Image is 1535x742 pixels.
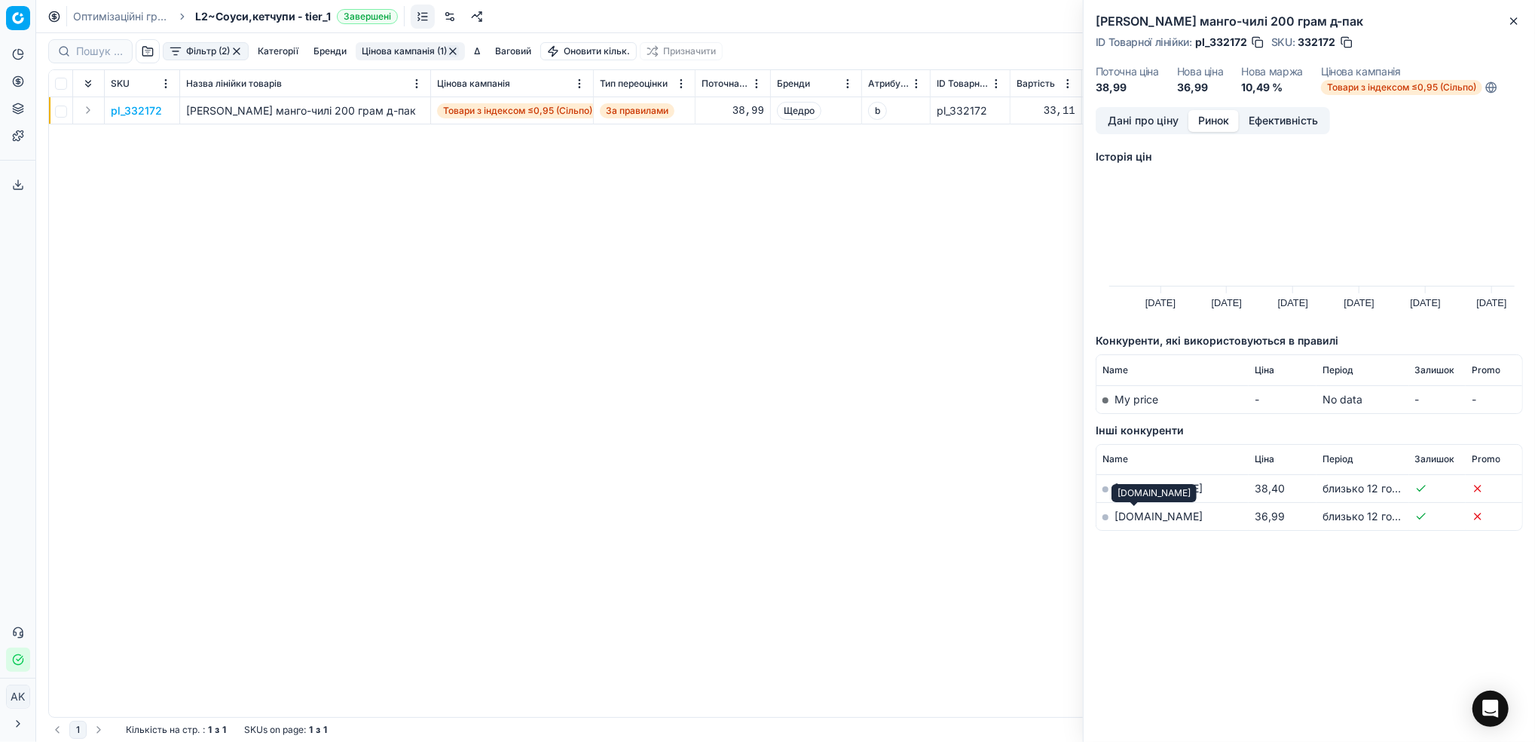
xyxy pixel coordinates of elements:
h2: [PERSON_NAME] манго-чилі 200 грам д-пак [1096,12,1523,30]
button: Категорії [252,42,304,60]
span: 38,40 [1255,482,1285,495]
strong: з [316,724,320,736]
span: Цінова кампанія [437,78,510,90]
button: Go to next page [90,721,108,739]
input: Пошук по SKU або назві [76,44,123,59]
button: Фільтр (2) [163,42,249,60]
span: Щедро [777,102,821,120]
span: ID Товарної лінійки : [1096,37,1192,48]
span: близько 12 годин тому [1322,510,1439,523]
span: Період [1322,364,1353,376]
span: 36,99 [1255,510,1285,523]
span: Залишок [1415,364,1455,376]
strong: 1 [208,724,212,736]
nav: pagination [48,721,108,739]
span: 332172 [1298,35,1336,50]
button: Δ [468,42,486,60]
span: Період [1322,453,1353,465]
a: [DOMAIN_NAME] [1115,482,1203,495]
span: Promo [1472,364,1500,376]
strong: 1 [309,724,313,736]
div: 38,99 [702,103,764,118]
strong: 1 [323,724,327,736]
dt: Нова ціна [1177,66,1224,77]
a: [DOMAIN_NAME] [1115,510,1203,523]
dd: 10,49 % [1242,80,1304,95]
span: Кількість на стр. [126,724,200,736]
span: Товари з індексом ≤0,95 (Сільпо) [437,103,598,118]
td: - [1409,385,1466,413]
div: [DOMAIN_NAME] [1111,484,1197,502]
dt: Цінова кампанія [1321,66,1497,77]
text: [DATE] [1411,297,1441,308]
span: Бренди [777,78,810,90]
h5: Конкуренти, які використовуються в правилі [1096,333,1523,348]
span: pl_332172 [1195,35,1247,50]
span: b [868,102,887,120]
span: L2~Соуси,кетчупи - tier_1 [195,9,331,24]
span: За правилами [600,103,674,118]
span: близько 12 годин тому [1322,482,1439,495]
text: [DATE] [1344,297,1374,308]
span: ID Товарної лінійки [937,78,989,90]
button: Expand all [79,75,97,93]
button: Дані про ціну [1098,110,1188,132]
button: AK [6,685,30,709]
span: AK [7,685,29,708]
td: - [1249,385,1316,413]
span: Promo [1472,453,1500,465]
h5: Інші конкуренти [1096,423,1523,438]
span: Поточна ціна [702,78,749,90]
div: pl_332172 [937,103,1004,118]
span: Назва лінійки товарів [186,78,282,90]
span: Name [1102,364,1128,376]
button: Цінова кампанія (1) [356,42,465,60]
td: No data [1316,385,1409,413]
div: [PERSON_NAME] манго-чилі 200 грам д-пак [186,103,424,118]
span: SKU : [1271,37,1295,48]
text: [DATE] [1278,297,1308,308]
span: Атрибут товару [868,78,909,90]
span: Залишок [1415,453,1455,465]
td: - [1466,385,1522,413]
button: 1 [69,721,87,739]
dd: 36,99 [1177,80,1224,95]
button: Ваговий [489,42,537,60]
span: SKU [111,78,130,90]
text: [DATE] [1145,297,1176,308]
button: Призначити [640,42,723,60]
button: Бренди [307,42,353,60]
div: : [126,724,226,736]
button: Ринок [1188,110,1239,132]
div: 33,11 [1017,103,1075,118]
span: Товари з індексом ≤0,95 (Сільпо) [1321,80,1482,95]
span: My price [1115,393,1158,406]
button: Ефективність [1239,110,1328,132]
dt: Нова маржа [1242,66,1304,77]
span: Name [1102,453,1128,465]
span: Тип переоцінки [600,78,668,90]
span: SKUs on page : [244,724,306,736]
button: Оновити кільк. [540,42,637,60]
strong: з [215,724,219,736]
span: Вартість [1017,78,1055,90]
span: L2~Соуси,кетчупи - tier_1Завершені [195,9,398,24]
dd: 38,99 [1096,80,1159,95]
span: Ціна [1255,453,1274,465]
dt: Поточна ціна [1096,66,1159,77]
a: Оптимізаційні групи [73,9,170,24]
span: Завершені [337,9,398,24]
text: [DATE] [1212,297,1242,308]
div: Open Intercom Messenger [1472,691,1509,727]
button: Go to previous page [48,721,66,739]
span: Ціна [1255,364,1274,376]
h5: Історія цін [1096,149,1523,164]
nav: breadcrumb [73,9,398,24]
text: [DATE] [1476,297,1506,308]
button: pl_332172 [111,103,162,118]
button: Expand [79,101,97,119]
strong: 1 [222,724,226,736]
